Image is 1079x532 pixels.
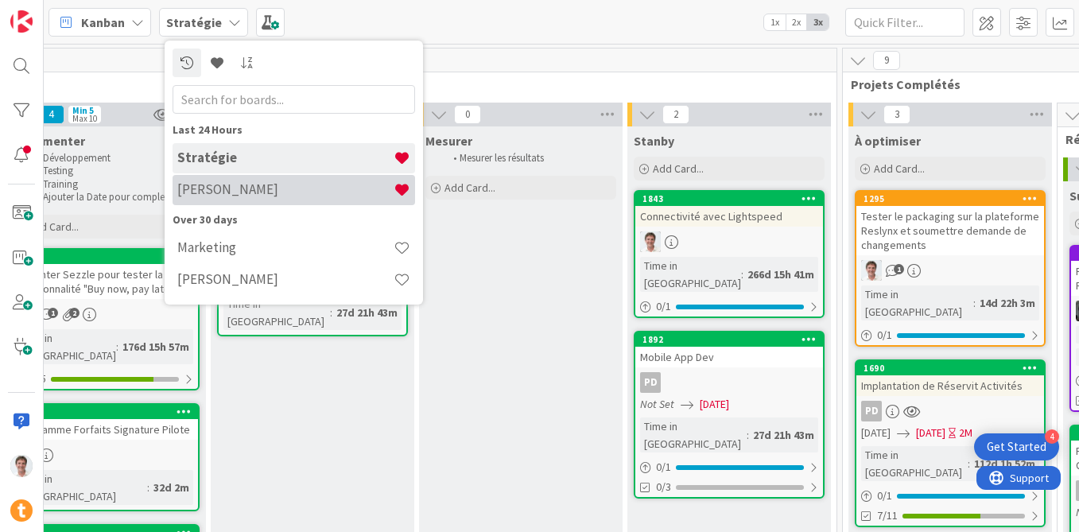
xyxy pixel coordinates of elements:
img: Visit kanbanzone.com [10,10,33,33]
span: 0/3 [656,479,671,495]
div: Connectivité avec Lightspeed [635,206,823,227]
div: 1843 [635,192,823,206]
div: Max 10 [72,115,97,122]
div: 2041 [17,406,198,417]
div: Min 5 [72,107,94,115]
span: : [741,266,743,283]
img: JG [640,231,661,252]
h4: Stratégie [177,150,394,165]
div: 32d 2m [149,479,193,496]
span: : [973,294,976,312]
div: Programme Forfaits Signature Pilote [10,419,198,440]
span: Support [33,2,72,21]
span: Implémenter [9,133,85,149]
div: Over 30 days [173,212,415,228]
span: Kanban [81,13,125,32]
h4: [PERSON_NAME] [177,271,394,287]
span: Add Card... [874,161,925,176]
div: 1843 [642,193,823,204]
span: 0 / 1 [877,487,892,504]
div: 4 [1045,429,1059,444]
div: 1892 [642,334,823,345]
span: 0 / 1 [656,298,671,315]
span: 4 [37,105,64,124]
div: 432 [10,250,198,264]
span: : [968,455,970,472]
span: : [330,304,332,321]
div: 266d 15h 41m [743,266,818,283]
div: 432Implanter Sezzle pour tester la fonctionnalité "Buy now, pay later" [10,250,198,299]
div: Time in [GEOGRAPHIC_DATA] [861,446,968,481]
span: : [116,338,118,355]
div: 1295 [864,193,1044,204]
div: 112d 1h 52m [970,455,1039,472]
div: Time in [GEOGRAPHIC_DATA] [640,257,741,292]
span: Add Card... [28,219,79,234]
img: avatar [10,499,33,522]
span: Add Card... [444,181,495,195]
div: 0/1 [856,486,1044,506]
span: [DATE] [916,425,945,441]
div: 0/1 [635,457,823,477]
i: Not Set [640,397,674,411]
div: PD [856,401,1044,421]
span: Add Card... [653,161,704,176]
div: 14d 22h 3m [976,294,1039,312]
span: 0 [454,105,481,124]
li: Testing [28,165,197,177]
div: 1892 [635,332,823,347]
div: JG [856,260,1044,281]
div: 176d 15h 57m [118,338,193,355]
span: 2x [786,14,807,30]
div: Implanter Sezzle pour tester la fonctionnalité "Buy now, pay later" [10,264,198,299]
div: 432 [17,251,198,262]
div: 1690 [864,363,1044,374]
span: 3x [807,14,829,30]
span: 2 [69,308,80,318]
div: Time in [GEOGRAPHIC_DATA] [640,417,747,452]
li: Training [28,178,197,191]
div: Implantation de Réservit Activités [856,375,1044,396]
div: PD [640,372,661,393]
span: Stanby [634,133,674,149]
span: 1 [894,264,904,274]
div: Time in [GEOGRAPHIC_DATA] [223,295,330,330]
div: JG [635,231,823,252]
div: Open Get Started checklist, remaining modules: 4 [974,433,1059,460]
li: Ajouter la Date pour completer [28,191,197,204]
input: Quick Filter... [845,8,965,37]
span: 0 / 1 [656,459,671,476]
span: 1x [764,14,786,30]
h4: Marketing [177,239,394,255]
div: 1892Mobile App Dev [635,332,823,367]
div: 1690 [856,361,1044,375]
span: 9 [873,51,900,70]
h4: [PERSON_NAME] [177,181,394,197]
div: 27d 21h 43m [749,426,818,444]
span: 7/11 [877,507,898,524]
img: JG [10,455,33,477]
div: Tester le packaging sur la plateforme Reslynx et soumettre demande de changements [856,206,1044,255]
div: Time in [GEOGRAPHIC_DATA] [15,329,116,364]
span: 0 / 1 [877,327,892,344]
span: Mesurer [425,133,472,149]
div: 0/1 [856,325,1044,345]
div: 2M [959,425,972,441]
span: 3 [883,105,910,124]
div: 1295Tester le packaging sur la plateforme Reslynx et soumettre demande de changements [856,192,1044,255]
span: À optimiser [855,133,921,149]
div: Time in [GEOGRAPHIC_DATA] [861,285,973,320]
div: Last 24 Hours [173,122,415,138]
div: 1843Connectivité avec Lightspeed [635,192,823,227]
b: Stratégie [166,14,222,30]
div: 1295 [856,192,1044,206]
div: 2041Programme Forfaits Signature Pilote [10,405,198,440]
div: 27d 21h 43m [332,304,402,321]
input: Search for boards... [173,85,415,114]
img: JG [861,260,882,281]
span: [DATE] [700,396,729,413]
div: Mobile App Dev [635,347,823,367]
span: 1 [48,308,58,318]
span: : [747,426,749,444]
span: [DATE] [861,425,891,441]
